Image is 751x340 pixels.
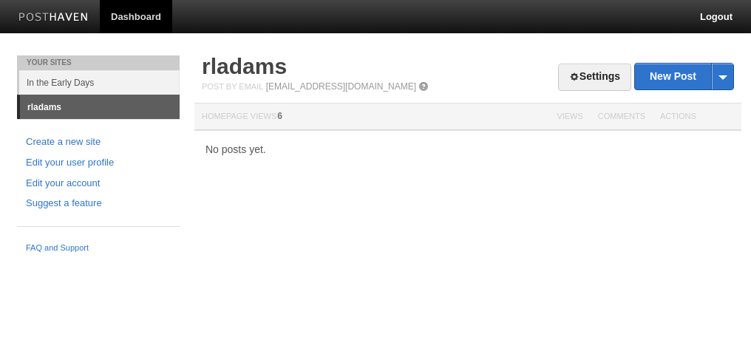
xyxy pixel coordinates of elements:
img: Posthaven-bar [18,13,89,24]
a: In the Early Days [19,70,180,95]
th: Homepage Views [194,103,549,131]
a: Create a new site [26,135,171,150]
th: Comments [591,103,653,131]
a: rladams [202,54,287,78]
a: New Post [635,64,733,89]
div: No posts yet. [194,144,741,154]
a: Suggest a feature [26,196,171,211]
a: rladams [20,95,180,119]
a: FAQ and Support [26,242,171,255]
a: Edit your account [26,176,171,191]
th: Views [549,103,590,131]
span: 6 [277,111,282,121]
a: Edit your user profile [26,155,171,171]
li: Your Sites [17,55,180,70]
th: Actions [653,103,741,131]
a: Settings [558,64,631,91]
span: Post by Email [202,82,263,91]
a: [EMAIL_ADDRESS][DOMAIN_NAME] [266,81,416,92]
